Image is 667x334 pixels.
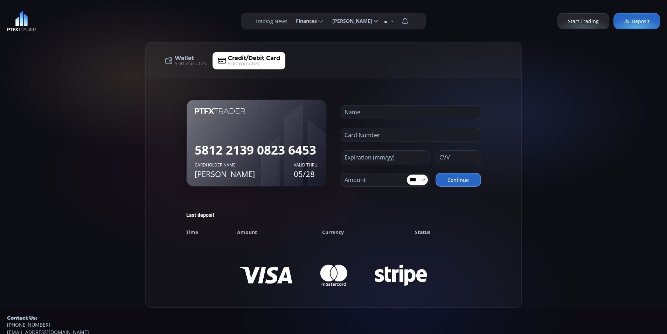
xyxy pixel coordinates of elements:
[175,54,194,62] span: Wallet
[159,52,211,69] a: Wallet5-10 minutes
[255,18,287,25] label: Trading News
[613,13,660,29] a: Deposit
[322,225,415,240] th: Currency
[294,162,318,168] span: VALID THRU
[195,141,318,159] div: 5812 2139 0823 6453
[7,321,660,328] a: [PHONE_NUMBER]
[195,162,294,168] span: Cardholder name
[195,168,294,180] strong: [PERSON_NAME]
[624,18,649,25] span: Deposit
[568,18,599,25] span: Start Trading
[7,11,36,32] img: LOGO
[415,225,481,240] th: Status
[175,60,206,67] span: 5-10 minutes
[557,13,609,29] a: Start Trading
[228,60,259,67] span: 5-10 minutes
[213,52,285,69] a: Credit/Debit Card5-10 minutes
[436,173,481,187] button: Continue
[327,14,372,28] span: [PERSON_NAME]
[291,14,317,28] span: Finances
[228,54,280,62] span: Credit/Debit Card
[7,315,660,321] h5: Contact Us:
[186,225,237,240] th: Time
[294,168,318,180] strong: 05/28
[237,225,322,240] th: Amount
[186,212,481,219] div: Last deposit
